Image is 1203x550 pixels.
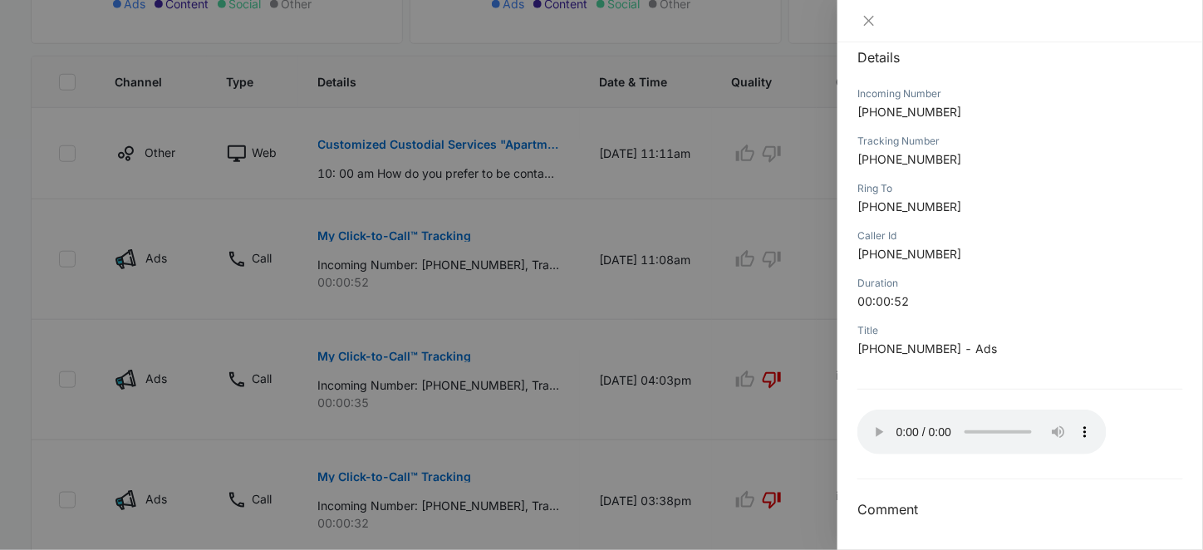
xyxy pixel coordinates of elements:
[857,294,909,308] span: 00:00:52
[857,499,1183,519] h3: Comment
[857,13,881,28] button: Close
[857,199,961,214] span: [PHONE_NUMBER]
[857,341,997,356] span: [PHONE_NUMBER] - Ads
[857,134,1183,149] div: Tracking Number
[857,228,1183,243] div: Caller Id
[857,181,1183,196] div: Ring To
[857,86,1183,101] div: Incoming Number
[857,105,961,119] span: [PHONE_NUMBER]
[862,14,876,27] span: close
[857,247,961,261] span: [PHONE_NUMBER]
[857,47,1183,67] h2: Details
[857,323,1183,338] div: Title
[857,152,961,166] span: [PHONE_NUMBER]
[857,410,1107,454] audio: Your browser does not support the audio tag.
[857,276,1183,291] div: Duration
